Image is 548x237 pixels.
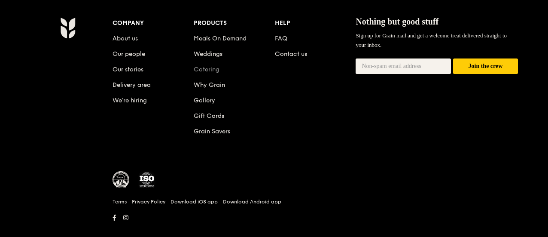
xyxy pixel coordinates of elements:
[194,97,215,104] a: Gallery
[275,35,287,42] a: FAQ
[138,171,155,188] img: ISO Certified
[275,50,307,58] a: Contact us
[194,81,225,89] a: Why Grain
[132,198,165,205] a: Privacy Policy
[356,17,438,26] span: Nothing but good stuff
[356,32,507,48] span: Sign up for Grain mail and get a welcome treat delivered straight to your inbox.
[113,17,194,29] div: Company
[194,112,224,120] a: Gift Cards
[113,198,127,205] a: Terms
[194,35,247,42] a: Meals On Demand
[275,17,356,29] div: Help
[453,58,518,74] button: Join the crew
[194,50,222,58] a: Weddings
[194,128,230,135] a: Grain Savers
[194,66,219,73] a: Catering
[27,224,521,231] h6: Revision
[223,198,281,205] a: Download Android app
[113,50,145,58] a: Our people
[113,81,151,89] a: Delivery area
[60,17,75,39] img: Grain
[113,66,143,73] a: Our stories
[113,35,138,42] a: About us
[113,171,130,188] img: MUIS Halal Certified
[356,58,451,74] input: Non-spam email address
[113,97,147,104] a: We’re hiring
[170,198,218,205] a: Download iOS app
[194,17,275,29] div: Products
